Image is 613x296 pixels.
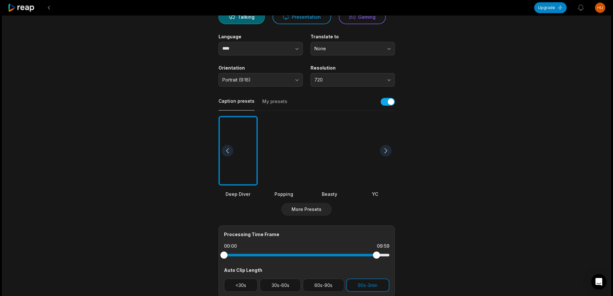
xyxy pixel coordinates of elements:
button: Presentation [273,10,331,24]
div: 00:00 [224,243,237,249]
div: Open Intercom Messenger [591,274,607,290]
button: Gaming [339,10,386,24]
div: Auto Clip Length [224,267,389,273]
div: 09:59 [377,243,389,249]
button: Talking [218,10,265,24]
div: Deep Diver [218,191,258,197]
label: Language [218,34,303,40]
div: Beasty [310,191,349,197]
button: My presets [262,98,287,110]
button: Upgrade [534,2,567,13]
button: Caption presets [218,98,255,110]
button: 90s-3min [346,279,389,292]
label: Translate to [311,34,395,40]
label: Orientation [218,65,303,71]
div: YC [356,191,395,197]
button: 60s-90s [303,279,344,292]
button: 720 [311,73,395,87]
div: Processing Time Frame [224,231,389,238]
button: <30s [224,279,258,292]
label: Resolution [311,65,395,71]
button: None [311,42,395,55]
button: Portrait (9:16) [218,73,303,87]
div: Popping [264,191,303,197]
span: Portrait (9:16) [222,77,290,83]
span: 720 [314,77,382,83]
button: More Presets [281,203,332,216]
button: 30s-60s [260,279,301,292]
span: None [314,46,382,52]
